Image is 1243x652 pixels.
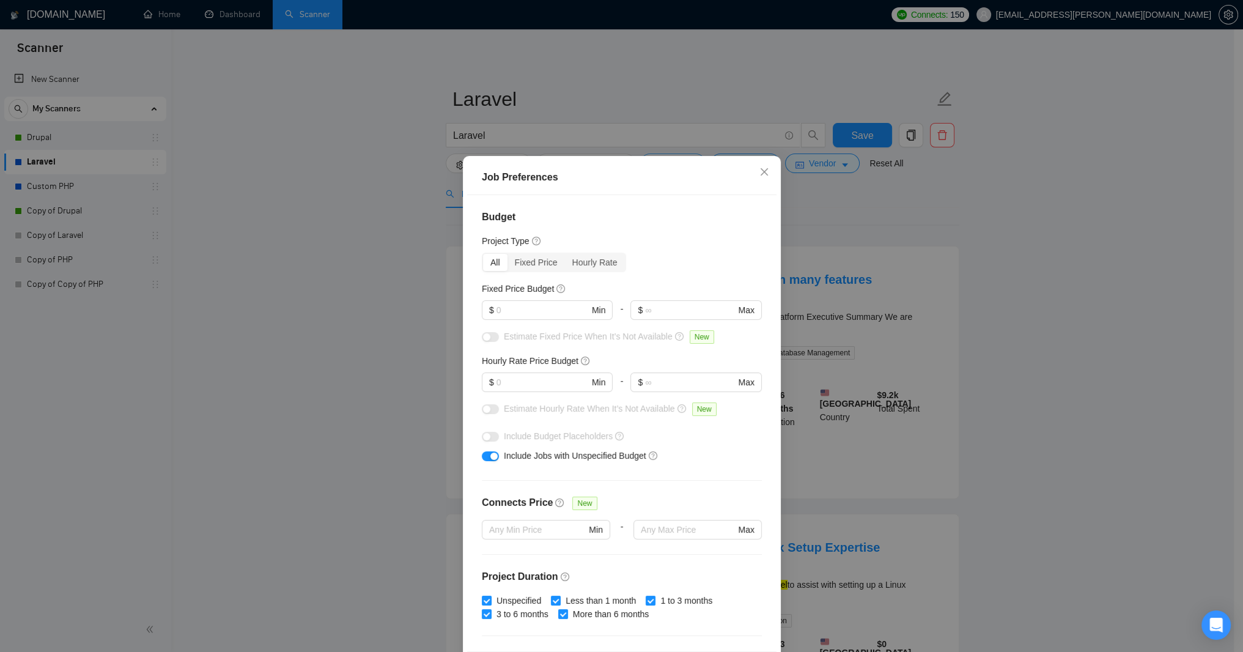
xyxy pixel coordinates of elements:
[692,402,716,416] span: New
[580,356,590,366] span: question-circle
[674,332,684,341] span: question-circle
[648,451,658,461] span: question-circle
[689,330,714,344] span: New
[504,451,646,461] span: Include Jobs with Unspecified Budget
[567,607,654,621] span: More than 6 months
[613,372,630,402] div: -
[492,594,546,607] span: Unspecified
[641,523,736,536] input: Any Max Price
[645,303,736,317] input: ∞
[482,495,553,510] h4: Connects Price
[496,376,589,389] input: 0
[531,236,541,246] span: question-circle
[489,376,494,389] span: $
[615,431,625,441] span: question-circle
[492,607,553,621] span: 3 to 6 months
[638,376,643,389] span: $
[748,156,781,189] button: Close
[504,404,675,413] span: Estimate Hourly Rate When It’s Not Available
[489,523,586,536] input: Any Min Price
[482,282,554,295] h5: Fixed Price Budget
[591,376,605,389] span: Min
[483,254,507,271] div: All
[759,167,769,177] span: close
[613,300,630,330] div: -
[482,170,762,185] div: Job Preferences
[489,303,494,317] span: $
[655,594,717,607] span: 1 to 3 months
[482,354,578,368] h5: Hourly Rate Price Budget
[555,498,565,508] span: question-circle
[677,404,687,413] span: question-circle
[610,520,633,554] div: -
[1201,610,1231,640] div: Open Intercom Messenger
[561,594,641,607] span: Less than 1 month
[589,523,603,536] span: Min
[638,303,643,317] span: $
[504,431,613,441] span: Include Budget Placeholders
[564,254,624,271] div: Hourly Rate
[738,523,754,536] span: Max
[572,497,597,510] span: New
[556,284,566,294] span: question-circle
[645,376,736,389] input: ∞
[504,332,673,341] span: Estimate Fixed Price When It’s Not Available
[560,572,570,582] span: question-circle
[591,303,605,317] span: Min
[482,569,762,584] h4: Project Duration
[496,303,589,317] input: 0
[482,210,762,224] h4: Budget
[482,234,529,248] h5: Project Type
[507,254,564,271] div: Fixed Price
[738,376,754,389] span: Max
[738,303,754,317] span: Max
